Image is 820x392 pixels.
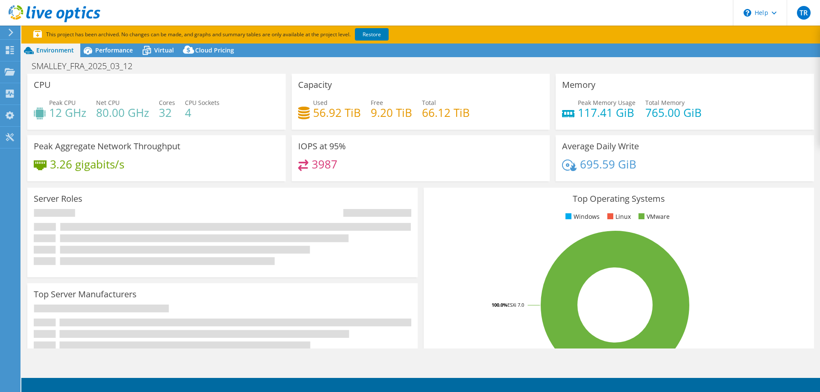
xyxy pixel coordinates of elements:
[36,46,74,54] span: Environment
[578,108,635,117] h4: 117.41 GiB
[34,142,180,151] h3: Peak Aggregate Network Throughput
[49,99,76,107] span: Peak CPU
[492,302,507,308] tspan: 100.0%
[578,99,635,107] span: Peak Memory Usage
[371,108,412,117] h4: 9.20 TiB
[355,28,389,41] a: Restore
[645,108,702,117] h4: 765.00 GiB
[580,160,636,169] h4: 695.59 GiB
[422,99,436,107] span: Total
[298,142,346,151] h3: IOPS at 95%
[28,61,146,71] h1: SMALLEY_FRA_2025_03_12
[797,6,811,20] span: TR
[159,99,175,107] span: Cores
[605,212,631,221] li: Linux
[34,194,82,203] h3: Server Roles
[371,99,383,107] span: Free
[562,142,639,151] h3: Average Daily Write
[49,108,86,117] h4: 12 GHz
[430,194,808,203] h3: Top Operating Systems
[159,108,175,117] h4: 32
[298,80,332,90] h3: Capacity
[95,46,133,54] span: Performance
[96,99,120,107] span: Net CPU
[563,212,600,221] li: Windows
[313,99,328,107] span: Used
[34,290,137,299] h3: Top Server Manufacturers
[185,108,220,117] h4: 4
[185,99,220,107] span: CPU Sockets
[313,108,361,117] h4: 56.92 TiB
[195,46,234,54] span: Cloud Pricing
[744,9,751,17] svg: \n
[34,80,51,90] h3: CPU
[33,30,452,39] p: This project has been archived. No changes can be made, and graphs and summary tables are only av...
[636,212,670,221] li: VMware
[312,160,337,169] h4: 3987
[562,80,595,90] h3: Memory
[422,108,470,117] h4: 66.12 TiB
[154,46,174,54] span: Virtual
[96,108,149,117] h4: 80.00 GHz
[50,160,124,169] h4: 3.26 gigabits/s
[645,99,685,107] span: Total Memory
[507,302,524,308] tspan: ESXi 7.0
